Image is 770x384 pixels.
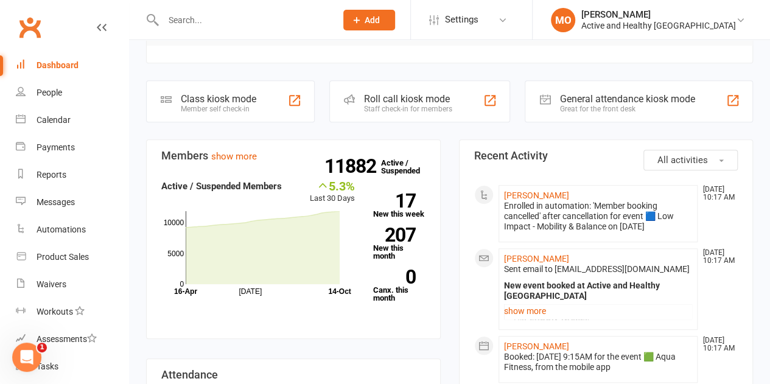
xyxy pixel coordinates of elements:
h3: Members [161,150,425,162]
a: People [16,79,128,106]
a: Messages [16,189,128,216]
div: Staff check-in for members [364,105,452,113]
div: MO [551,8,575,32]
a: 17New this week [373,194,425,218]
strong: 17 [373,192,416,210]
div: Roll call kiosk mode [364,93,452,105]
div: Calendar [37,115,71,125]
div: Messages [37,197,75,207]
div: Assessments [37,334,97,344]
div: People [37,88,62,97]
a: Reports [16,161,128,189]
div: Automations [37,225,86,234]
div: Waivers [37,279,66,289]
time: [DATE] 10:17 AM [697,337,737,352]
iframe: Intercom live chat [12,343,41,372]
div: Class kiosk mode [181,93,256,105]
a: Product Sales [16,243,128,271]
strong: 0 [373,268,416,286]
div: Dashboard [37,60,79,70]
a: Workouts [16,298,128,326]
a: show more [211,151,257,162]
a: Payments [16,134,128,161]
div: 5.3% [310,179,355,192]
a: 207New this month [373,228,425,260]
time: [DATE] 10:17 AM [697,186,737,201]
input: Search... [159,12,327,29]
div: [PERSON_NAME] [581,9,736,20]
div: Last 30 Days [310,179,355,205]
strong: 11882 [324,157,381,175]
a: Assessments [16,326,128,353]
div: Tasks [37,361,58,371]
a: [PERSON_NAME] [504,341,569,351]
strong: 207 [373,226,416,244]
time: [DATE] 10:17 AM [697,249,737,265]
div: Active and Healthy [GEOGRAPHIC_DATA] [581,20,736,31]
a: Waivers [16,271,128,298]
a: Tasks [16,353,128,380]
div: Workouts [37,307,73,316]
a: 11882Active / Suspended [381,150,435,184]
div: Enrolled in automation: 'Member booking cancelled' after cancellation for event 🟦 Low Impact - Mo... [504,201,693,232]
div: New event booked at Active and Healthy [GEOGRAPHIC_DATA] [504,281,693,301]
span: All activities [657,155,708,166]
strong: Active / Suspended Members [161,181,282,192]
div: Great for the front desk [559,105,695,113]
a: [PERSON_NAME] [504,190,569,200]
span: Settings [445,6,478,33]
button: Add [343,10,395,30]
div: Reports [37,170,66,180]
span: 1 [37,343,47,352]
h3: Attendance [161,369,425,381]
div: Booked: [DATE] 9:15AM for the event 🟩 Aqua Fitness, from the mobile app [504,352,693,372]
div: Payments [37,142,75,152]
div: Member self check-in [181,105,256,113]
h3: Recent Activity [474,150,738,162]
a: [PERSON_NAME] [504,254,569,264]
div: Product Sales [37,252,89,262]
a: 0Canx. this month [373,270,425,302]
div: General attendance kiosk mode [559,93,695,105]
a: Dashboard [16,52,128,79]
a: Clubworx [15,12,45,43]
span: Sent email to [EMAIL_ADDRESS][DOMAIN_NAME] [504,264,690,274]
button: All activities [643,150,738,170]
a: show more [504,302,693,319]
a: Automations [16,216,128,243]
span: Add [365,15,380,25]
a: Calendar [16,106,128,134]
